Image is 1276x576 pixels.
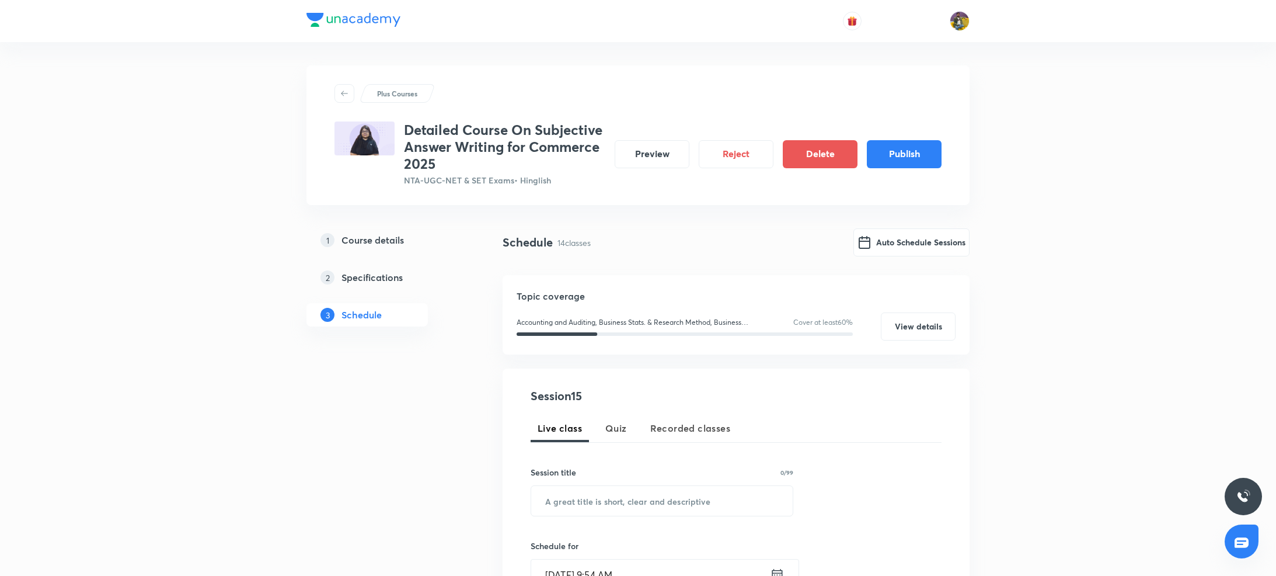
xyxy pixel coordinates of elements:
p: NTA-UGC-NET & SET Exams • Hinglish [404,174,605,186]
p: 0/99 [780,470,793,476]
p: 2 [320,270,334,284]
p: 14 classes [557,237,591,249]
h4: Schedule [503,234,553,251]
h6: Schedule for [531,540,793,552]
h5: Schedule [341,308,382,322]
a: Company Logo [306,13,400,30]
a: 2Specifications [306,266,465,289]
span: Live class [538,421,582,435]
button: Delete [783,140,857,168]
h6: Session title [531,466,576,478]
span: Recorded classes [650,421,730,435]
span: Quiz [605,421,627,435]
h5: Course details [341,233,404,247]
p: Plus Courses [377,88,417,99]
button: Reject [699,140,773,168]
img: avatar [847,16,857,26]
button: Publish [867,140,942,168]
p: 1 [320,233,334,247]
button: Auto Schedule Sessions [853,228,970,256]
a: 1Course details [306,228,465,252]
img: sajan k [950,11,970,31]
img: ttu [1236,490,1250,504]
img: google [857,235,871,249]
input: A great title is short, clear and descriptive [531,486,793,516]
p: Cover at least 60 % [793,317,853,328]
p: 3 [320,308,334,322]
img: Company Logo [306,13,400,27]
button: Preview [615,140,689,168]
p: Accounting and Auditing, Business Stats. & Research Method, Business Environment, International B... [517,317,761,328]
button: View details [881,313,956,341]
h3: Detailed Course On Subjective Answer Writing for Commerce 2025 [404,122,605,172]
h5: Topic coverage [517,289,956,303]
h5: Specifications [341,270,403,284]
h4: Session 15 [531,387,744,405]
button: avatar [843,12,862,30]
img: C8DE1C20-8BAF-4F10-A614-0A030C56201A_plus.png [334,122,395,155]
